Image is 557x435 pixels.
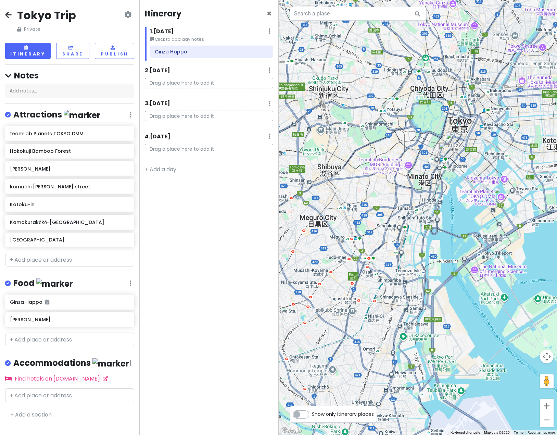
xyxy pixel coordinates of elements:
input: + Add place or address [5,388,134,402]
h6: [PERSON_NAME] [10,316,129,323]
h6: 3 . [DATE] [145,100,170,107]
span: Close itinerary [267,8,272,19]
h4: Attractions [13,109,100,121]
h4: Food [13,278,73,289]
img: marker [92,358,129,369]
a: + Add a day [145,165,176,173]
div: Ginza Happo [439,142,454,158]
img: marker [64,110,100,121]
button: Keyboard shortcuts [451,430,480,435]
div: ART AQUARIUM MUSEUM [446,132,461,147]
input: + Add place or address [5,333,134,346]
a: + Add a section [10,411,52,419]
h6: teamLab Planets TOKYO DMM [10,130,129,137]
button: Map camera controls [540,350,554,363]
span: Private [17,25,76,33]
p: Drag a place here to add it [145,78,273,88]
div: Add notes... [5,84,134,98]
button: Zoom in [540,399,554,413]
h6: Ginza Happo [155,49,268,55]
h6: 2 . [DATE] [145,67,170,74]
h2: Tokyo Trip [17,8,76,23]
input: + Add place or address [5,253,134,266]
a: Report a map error [528,431,555,434]
h6: Ginza Happo [10,299,129,305]
button: Share [56,43,89,59]
small: Click to add day notes [150,36,273,43]
a: Terms (opens in new tab) [514,431,523,434]
h6: Kamakurakōkō-[GEOGRAPHIC_DATA] [10,219,129,225]
h6: Kotoku-in [10,201,129,208]
h4: Itinerary [145,8,181,19]
h6: Hokokuji Bamboo Forest [10,148,129,154]
h6: 4 . [DATE] [145,133,170,140]
p: Drag a place here to add it [145,111,273,121]
button: Zoom out [540,413,554,427]
span: Show only itinerary places [312,410,374,418]
img: Google [280,426,303,435]
button: Close [267,10,272,18]
h4: Notes [5,70,134,81]
img: marker [36,278,73,289]
p: Drag a place here to add it [145,144,273,154]
h6: [GEOGRAPHIC_DATA] [10,237,129,243]
span: Map data ©2025 [484,431,510,434]
a: Open this area in Google Maps (opens a new window) [280,426,303,435]
h6: [PERSON_NAME] [10,166,129,172]
button: Itinerary [5,43,51,59]
button: Publish [95,43,134,59]
i: Added to itinerary [45,300,49,304]
div: teamLab Planets TOKYO DMM [494,187,509,202]
button: Drag Pegman onto the map to open Street View [540,374,554,388]
h6: komachi [PERSON_NAME] street [10,184,129,190]
input: Search a place [290,7,427,21]
h6: 1 . [DATE] [150,28,174,35]
h4: Accommodations [13,358,129,369]
a: Find hotels on [DOMAIN_NAME] [5,375,108,383]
